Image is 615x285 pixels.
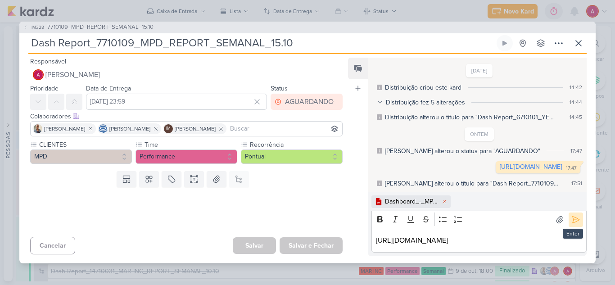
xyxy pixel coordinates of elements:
div: 17:47 [566,165,577,172]
div: Isabella Machado Guimarães [164,124,173,133]
button: Pontual [241,149,343,164]
div: 17:51 [571,179,582,187]
span: [PERSON_NAME] [45,69,100,80]
label: Status [271,85,288,92]
img: Alessandra Gomes [33,69,44,80]
button: AGUARDANDO [271,94,343,110]
p: IM [166,127,171,131]
span: [PERSON_NAME] [109,125,150,133]
button: IM328 7710109_MPD_REPORT_SEMANAL_15.10 [23,23,154,32]
img: Iara Santos [33,124,42,133]
div: 14:44 [570,98,582,106]
div: Editor toolbar [371,211,587,228]
label: Prioridade [30,85,59,92]
label: Data de Entrega [86,85,131,92]
img: Caroline Traven De Andrade [99,124,108,133]
div: 17:47 [570,147,582,155]
div: Distribuição fez 5 alterações [386,98,465,107]
label: Time [144,140,237,149]
input: Select a date [86,94,267,110]
label: Responsável [30,58,66,65]
div: 14:42 [570,83,582,91]
div: Alessandra alterou o título para "Dash Report_7710109_MPD_REPORT_SEMANAL_15.10" [385,179,559,188]
span: [PERSON_NAME] [175,125,216,133]
button: Performance [136,149,237,164]
input: Kard Sem Título [28,35,495,51]
div: Dashboard_-_MPD_e_Click_Target (16).pdf [385,197,439,206]
label: CLIENTES [38,140,132,149]
div: Este log é visível à todos no kard [377,148,382,154]
span: IM328 [30,24,45,31]
div: Enter [563,229,583,239]
div: Distribuição alterou o título para "Dash Report_6710101_YEES_REPORT_SEMANAL_COMERCIAL_15.10" [385,113,557,122]
div: Alessandra alterou o status para "AGUARDANDO" [385,146,540,156]
div: AGUARDANDO [285,96,334,107]
div: Colaboradores [30,112,343,121]
span: [PERSON_NAME] [44,125,85,133]
a: [URL][DOMAIN_NAME] [500,163,562,171]
label: Recorrência [249,140,343,149]
div: 14:45 [570,113,582,121]
p: [URL][DOMAIN_NAME] [376,235,582,246]
button: MPD [30,149,132,164]
div: Este log é visível à todos no kard [377,181,382,186]
div: Este log é visível à todos no kard [377,85,382,90]
button: [PERSON_NAME] [30,67,343,83]
div: Editor editing area: main [371,228,587,253]
div: Este log é visível à todos no kard [377,114,382,120]
span: 7710109_MPD_REPORT_SEMANAL_15.10 [47,23,154,32]
div: Distribuição criou este kard [385,83,461,92]
button: Cancelar [30,237,75,254]
input: Buscar [228,123,340,134]
div: Ligar relógio [501,40,508,47]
